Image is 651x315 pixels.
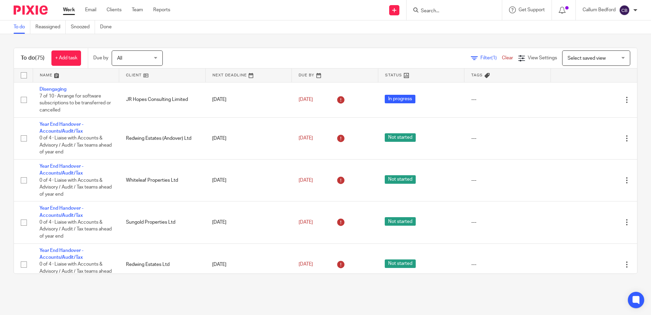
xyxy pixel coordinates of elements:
a: Year End Handover - Accounts/Audit/Tax [39,206,83,217]
p: Due by [93,55,108,61]
input: Search [420,8,481,14]
a: Disengaging [39,87,66,92]
td: [DATE] [205,82,292,117]
span: [DATE] [299,136,313,141]
div: --- [471,219,544,226]
span: Not started [385,175,416,184]
span: (1) [491,56,497,60]
span: 0 of 4 · Liaise with Accounts & Advisory / Audit / Tax teams ahead of year end [39,178,112,197]
span: 0 of 4 · Liaise with Accounts & Advisory / Audit / Tax teams ahead of year end [39,220,112,239]
span: (75) [35,55,45,61]
td: [DATE] [205,201,292,243]
a: Snoozed [71,20,95,34]
a: Year End Handover - Accounts/Audit/Tax [39,122,83,134]
a: Done [100,20,117,34]
span: 0 of 4 · Liaise with Accounts & Advisory / Audit / Tax teams ahead of year end [39,262,112,281]
span: In progress [385,95,415,103]
span: Get Support [519,7,545,12]
a: Reassigned [35,20,66,34]
a: To do [14,20,30,34]
span: Select saved view [568,56,606,61]
td: JR Hopes Consulting Limited [119,82,206,117]
img: svg%3E [619,5,630,16]
span: Not started [385,217,416,226]
span: Tags [471,73,483,77]
td: Redwing Estates Ltd [119,243,206,285]
a: Clear [502,56,513,60]
td: Whiteleaf Properties Ltd [119,159,206,201]
span: All [117,56,122,61]
span: Not started [385,133,416,142]
span: Filter [480,56,502,60]
span: Not started [385,259,416,268]
span: 7 of 10 · Arrange for software subscriptions to be transferred or cancelled [39,94,111,112]
span: [DATE] [299,178,313,183]
a: Email [85,6,96,13]
span: [DATE] [299,97,313,102]
div: --- [471,135,544,142]
a: Year End Handover - Accounts/Audit/Tax [39,248,83,260]
div: --- [471,96,544,103]
td: [DATE] [205,117,292,159]
a: + Add task [51,50,81,66]
h1: To do [21,55,45,62]
div: --- [471,177,544,184]
span: 0 of 4 · Liaise with Accounts & Advisory / Audit / Tax teams ahead of year end [39,136,112,154]
a: Team [132,6,143,13]
td: Redwing Estates (Andover) Ltd [119,117,206,159]
a: Clients [107,6,122,13]
a: Work [63,6,75,13]
td: Sungold Properties Ltd [119,201,206,243]
td: [DATE] [205,159,292,201]
span: [DATE] [299,262,313,267]
td: [DATE] [205,243,292,285]
span: View Settings [528,56,557,60]
span: [DATE] [299,220,313,225]
a: Reports [153,6,170,13]
p: Callum Bedford [583,6,616,13]
img: Pixie [14,5,48,15]
a: Year End Handover - Accounts/Audit/Tax [39,164,83,176]
div: --- [471,261,544,268]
